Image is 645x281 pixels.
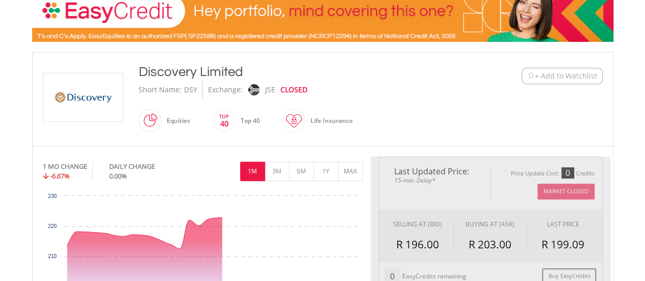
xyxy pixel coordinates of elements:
div: CLOSED [280,81,307,98]
img: jse.png [248,84,259,95]
div: DAILY CHANGE [109,162,189,171]
div: Short Name: [139,81,182,98]
button: Watchlist + Add to Watchlist [522,68,603,84]
div: Exchange: [208,81,243,98]
span: + Add to Watchlist [535,71,597,81]
button: 6M [289,162,314,181]
text: 210 [48,253,57,259]
button: MAX [338,162,363,181]
div: Equities [162,109,190,133]
div: Top 40 [236,109,260,133]
button: 1M [240,162,265,181]
span: 0.00% [109,171,127,181]
text: 220 [48,223,57,229]
div: JSE [265,81,275,98]
div: 1 MO CHANGE [43,162,87,171]
div: Discovery Limited [139,63,459,81]
button: 1Y [314,162,339,181]
button: 3M [265,162,290,181]
div: DSY [184,81,197,98]
span: -6.67% [50,171,70,181]
img: Watchlist [527,72,535,80]
text: 230 [48,193,57,199]
img: EQU.ZA.DSY.png [45,73,121,121]
div: Life Insurance [305,109,353,133]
